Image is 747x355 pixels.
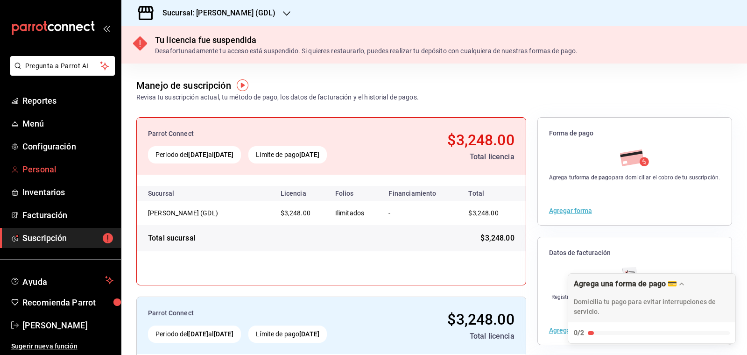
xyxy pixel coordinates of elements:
[22,163,113,176] span: Personal
[155,34,578,46] div: Tu licencia fue suspendida
[574,174,612,181] strong: forma de pago
[7,68,115,78] a: Pregunta a Parrot AI
[188,330,208,338] strong: [DATE]
[22,296,113,309] span: Recomienda Parrot
[25,61,100,71] span: Pregunta a Parrot AI
[549,129,720,138] span: Forma de pago
[328,186,381,201] th: Folios
[299,151,319,158] strong: [DATE]
[447,311,514,328] span: $3,248.00
[248,146,327,163] div: Límite de pago
[148,326,241,343] div: Periodo del al
[22,117,113,130] span: Menú
[328,201,381,225] td: Ilimitados
[148,233,196,244] div: Total sucursal
[273,186,328,201] th: Licencia
[574,279,677,288] div: Agrega una forma de pago 💳
[237,79,248,91] img: Tooltip marker
[549,173,720,182] div: Agrega tu para domiciliar el cobro de tu suscripción.
[574,297,730,317] p: Domicilia tu pago para evitar interrupciones de servicio.
[22,94,113,107] span: Reportes
[281,209,310,217] span: $3,248.00
[11,341,113,351] span: Sugerir nueva función
[148,208,241,218] div: Mika (GDL)
[391,331,514,342] div: Total licencia
[568,274,735,322] div: Drag to move checklist
[480,233,514,244] span: $3,248.00
[549,327,591,334] button: Agregar datos
[457,186,525,201] th: Total
[381,186,457,201] th: Financiamiento
[549,293,720,310] div: Registrar los para poder generar las facturas de tu suscripción.
[155,7,275,19] h3: Sucursal: [PERSON_NAME] (GDL)
[214,151,234,158] strong: [DATE]
[22,186,113,199] span: Inventarios
[22,140,113,153] span: Configuración
[391,151,514,163] div: Total licencia
[447,131,514,149] span: $3,248.00
[10,56,115,76] button: Pregunta a Parrot AI
[188,151,208,158] strong: [DATE]
[148,190,199,197] div: Sucursal
[549,207,592,214] button: Agregar forma
[148,129,383,139] div: Parrot Connect
[136,78,231,92] div: Manejo de suscripción
[568,274,735,343] button: Expand Checklist
[549,248,720,257] span: Datos de facturación
[103,24,110,32] button: open_drawer_menu
[22,209,113,221] span: Facturación
[148,146,241,163] div: Periodo del al
[574,328,584,338] div: 0/2
[136,92,419,102] div: Revisa tu suscripción actual, tu método de pago, los datos de facturación y el historial de pagos.
[568,273,736,344] div: Agrega una forma de pago 💳
[381,201,457,225] td: -
[22,319,113,332] span: [PERSON_NAME]
[299,330,319,338] strong: [DATE]
[468,209,498,217] span: $3,248.00
[248,326,327,343] div: Límite de pago
[155,46,578,56] div: Desafortunadamente tu acceso está suspendido. Si quieres restaurarlo, puedes realizar tu depósito...
[22,275,101,286] span: Ayuda
[214,330,234,338] strong: [DATE]
[22,232,113,244] span: Suscripción
[148,308,383,318] div: Parrot Connect
[148,208,241,218] div: [PERSON_NAME] (GDL)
